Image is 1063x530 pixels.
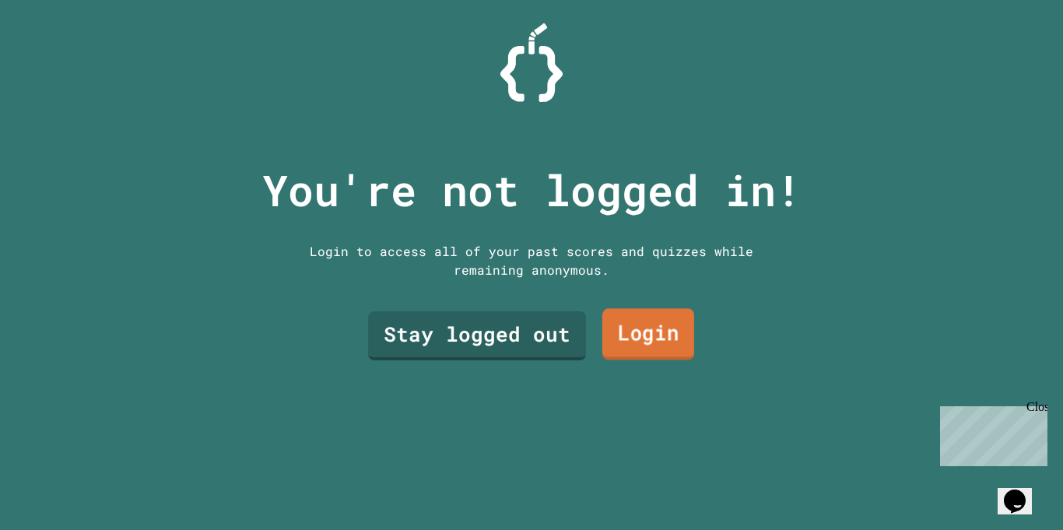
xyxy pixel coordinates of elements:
[262,158,802,223] p: You're not logged in!
[934,400,1047,466] iframe: chat widget
[602,309,694,360] a: Login
[368,311,586,360] a: Stay logged out
[298,242,765,279] div: Login to access all of your past scores and quizzes while remaining anonymous.
[500,23,563,102] img: Logo.svg
[6,6,107,99] div: Chat with us now!Close
[998,468,1047,514] iframe: chat widget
